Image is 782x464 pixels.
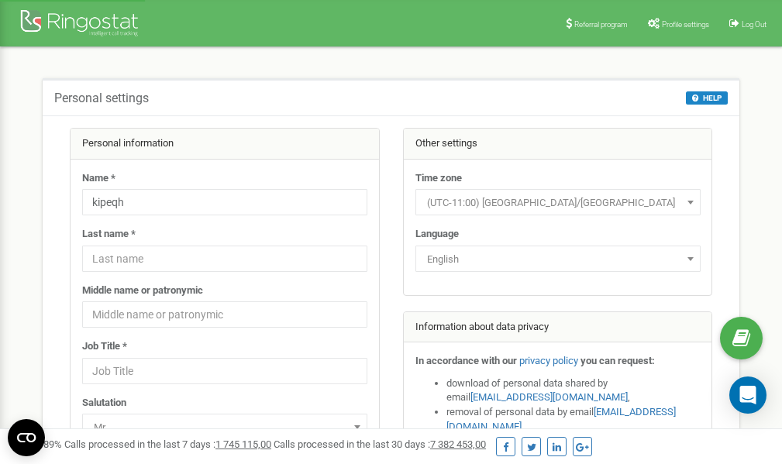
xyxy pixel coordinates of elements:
[215,438,271,450] u: 1 745 115,00
[88,417,362,438] span: Mr.
[82,339,127,354] label: Job Title *
[519,355,578,366] a: privacy policy
[415,355,517,366] strong: In accordance with our
[430,438,486,450] u: 7 382 453,00
[82,171,115,186] label: Name *
[82,414,367,440] span: Mr.
[580,355,655,366] strong: you can request:
[742,20,766,29] span: Log Out
[82,284,203,298] label: Middle name or patronymic
[415,189,701,215] span: (UTC-11:00) Pacific/Midway
[470,391,628,403] a: [EMAIL_ADDRESS][DOMAIN_NAME]
[82,246,367,272] input: Last name
[54,91,149,105] h5: Personal settings
[404,312,712,343] div: Information about data privacy
[82,227,136,242] label: Last name *
[446,405,701,434] li: removal of personal data by email ,
[446,376,701,405] li: download of personal data shared by email ,
[421,192,695,214] span: (UTC-11:00) Pacific/Midway
[574,20,628,29] span: Referral program
[82,189,367,215] input: Name
[421,249,695,270] span: English
[415,227,459,242] label: Language
[415,171,462,186] label: Time zone
[662,20,709,29] span: Profile settings
[729,376,766,414] div: Open Intercom Messenger
[82,396,126,411] label: Salutation
[415,246,701,272] span: English
[82,358,367,384] input: Job Title
[64,438,271,450] span: Calls processed in the last 7 days :
[404,129,712,160] div: Other settings
[686,91,728,105] button: HELP
[8,419,45,456] button: Open CMP widget
[82,301,367,328] input: Middle name or patronymic
[71,129,379,160] div: Personal information
[274,438,486,450] span: Calls processed in the last 30 days :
